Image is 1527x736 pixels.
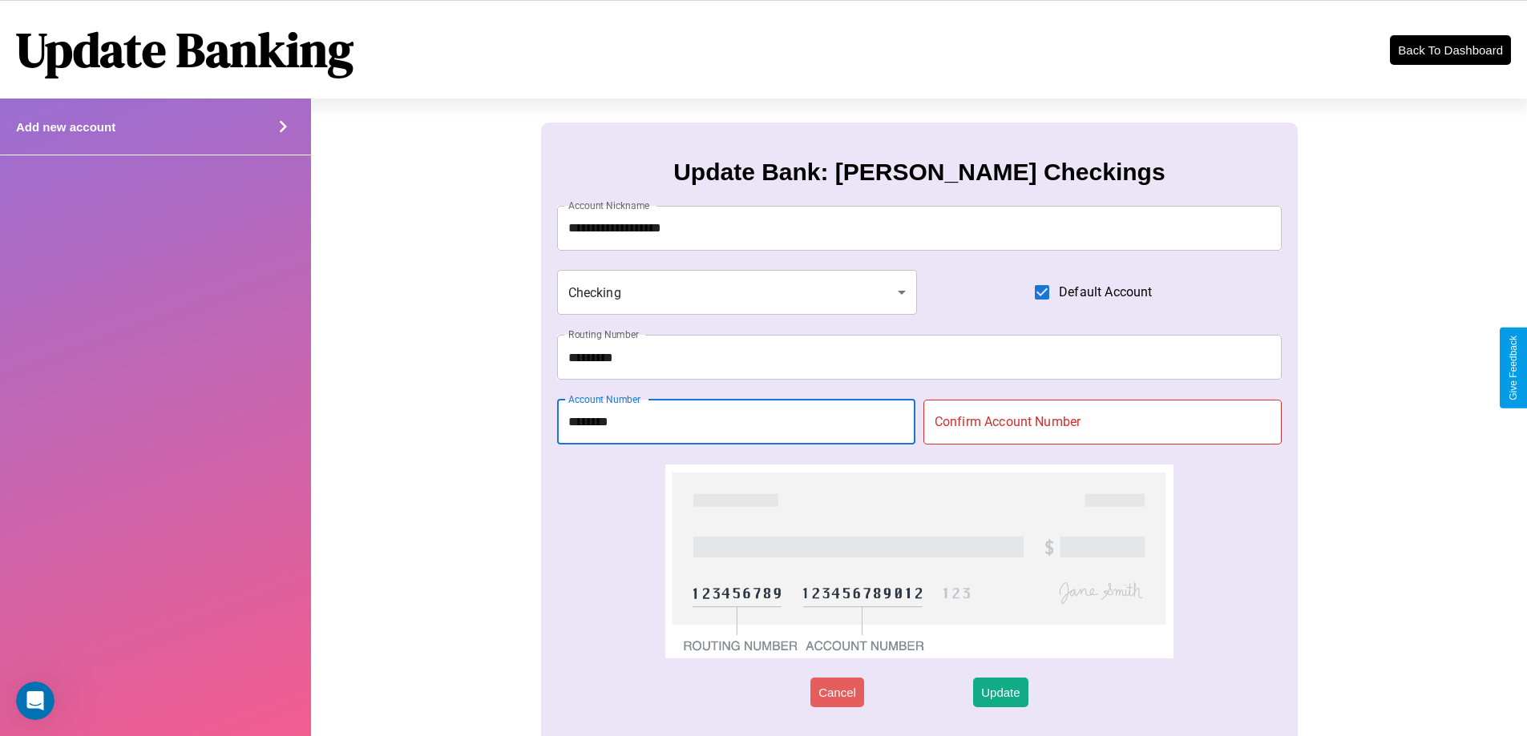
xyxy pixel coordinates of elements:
button: Back To Dashboard [1390,35,1511,65]
div: Checking [557,270,918,315]
label: Account Number [568,392,640,406]
div: Give Feedback [1508,336,1519,400]
h4: Add new account [16,120,115,134]
h3: Update Bank: [PERSON_NAME] Checkings [673,159,1165,186]
iframe: Intercom live chat [16,682,55,720]
label: Routing Number [568,328,639,341]
img: check [665,465,1173,658]
button: Cancel [810,678,864,707]
label: Account Nickname [568,199,650,212]
button: Update [973,678,1028,707]
h1: Update Banking [16,17,353,82]
span: Default Account [1059,283,1152,302]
